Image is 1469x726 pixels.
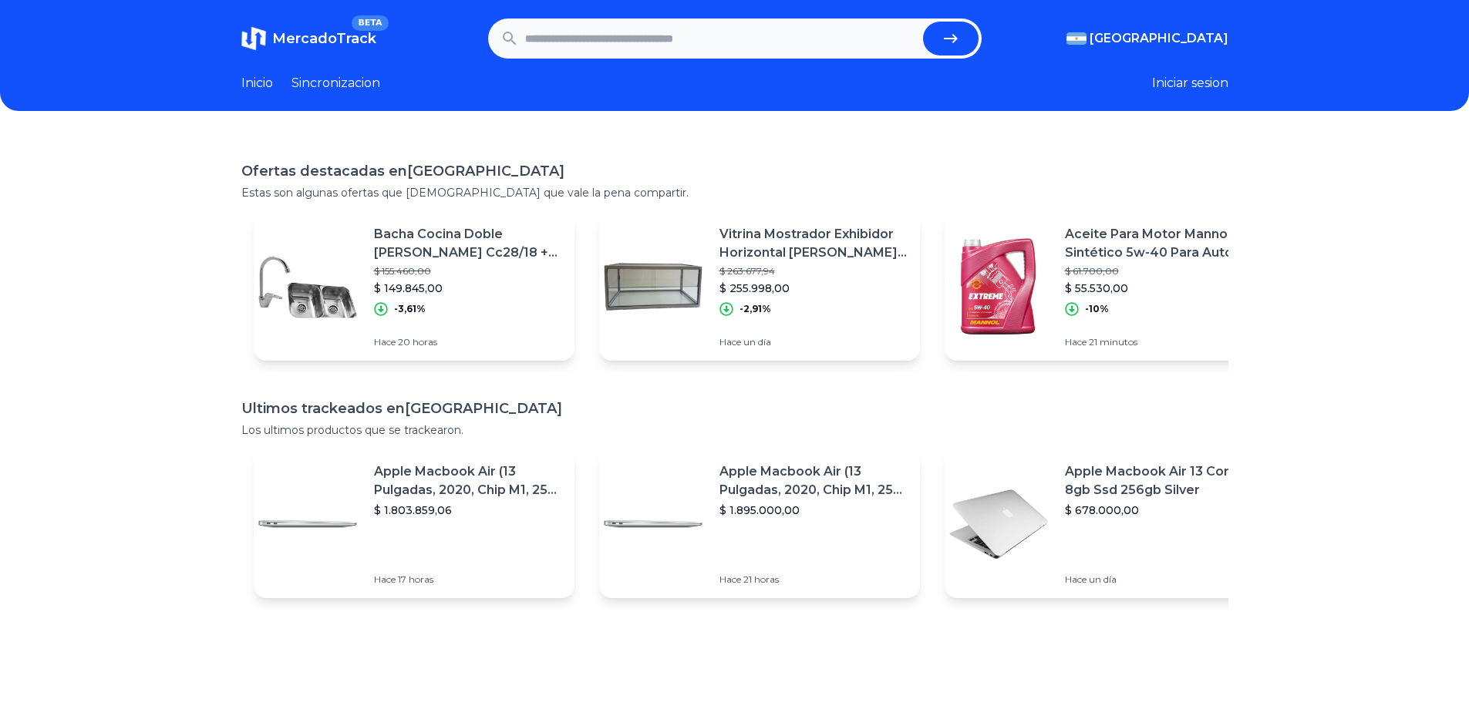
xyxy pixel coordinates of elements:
[945,233,1053,341] img: Featured image
[719,502,908,518] p: $ 1.895.000,00
[394,303,426,315] p: -3,61%
[945,470,1053,578] img: Featured image
[740,303,771,315] p: -2,91%
[1065,502,1253,518] p: $ 678.000,00
[241,74,273,92] a: Inicio
[241,185,1228,200] p: Estas son algunas ofertas que [DEMOGRAPHIC_DATA] que vale la pena compartir.
[291,74,380,92] a: Sincronizacion
[719,281,908,296] p: $ 255.998,00
[719,336,908,348] p: Hace un día
[1066,29,1228,48] button: [GEOGRAPHIC_DATA]
[1065,573,1253,586] p: Hace un día
[241,26,266,51] img: MercadoTrack
[719,225,908,262] p: Vitrina Mostrador Exhibidor Horizontal [PERSON_NAME] 100x40x30 Cm
[241,422,1228,438] p: Los ultimos productos que se trackearon.
[254,450,574,598] a: Featured imageApple Macbook Air (13 Pulgadas, 2020, Chip M1, 256 Gb De Ssd, 8 Gb De Ram) - Plata$...
[1065,462,1253,499] p: Apple Macbook Air 13 Core I5 8gb Ssd 256gb Silver
[241,398,1228,419] h1: Ultimos trackeados en [GEOGRAPHIC_DATA]
[374,462,562,499] p: Apple Macbook Air (13 Pulgadas, 2020, Chip M1, 256 Gb De Ssd, 8 Gb De Ram) - Plata
[1085,303,1109,315] p: -10%
[599,470,707,578] img: Featured image
[719,265,908,277] p: $ 263.677,94
[719,462,908,499] p: Apple Macbook Air (13 Pulgadas, 2020, Chip M1, 256 Gb De Ssd, 8 Gb De Ram) - Plata
[241,160,1228,182] h1: Ofertas destacadas en [GEOGRAPHIC_DATA]
[1065,336,1253,348] p: Hace 21 minutos
[1152,74,1228,92] button: Iniciar sesion
[719,573,908,586] p: Hace 21 horas
[374,225,562,262] p: Bacha Cocina Doble [PERSON_NAME] Cc28/18 + Grifería Hydros Link
[374,573,562,586] p: Hace 17 horas
[374,502,562,518] p: $ 1.803.859,06
[374,265,562,277] p: $ 155.460,00
[599,213,920,361] a: Featured imageVitrina Mostrador Exhibidor Horizontal [PERSON_NAME] 100x40x30 Cm$ 263.677,94$ 255....
[1065,265,1253,277] p: $ 61.700,00
[254,213,574,361] a: Featured imageBacha Cocina Doble [PERSON_NAME] Cc28/18 + Grifería Hydros Link$ 155.460,00$ 149.84...
[352,15,388,31] span: BETA
[241,26,376,51] a: MercadoTrackBETA
[599,233,707,341] img: Featured image
[945,450,1265,598] a: Featured imageApple Macbook Air 13 Core I5 8gb Ssd 256gb Silver$ 678.000,00Hace un día
[254,233,362,341] img: Featured image
[1066,32,1087,45] img: Argentina
[374,336,562,348] p: Hace 20 horas
[374,281,562,296] p: $ 149.845,00
[1065,225,1253,262] p: Aceite Para Motor Mannol Sintético 5w-40 Para Autos, Pickups & Suv De 1 Unidad
[1065,281,1253,296] p: $ 55.530,00
[272,30,376,47] span: MercadoTrack
[599,450,920,598] a: Featured imageApple Macbook Air (13 Pulgadas, 2020, Chip M1, 256 Gb De Ssd, 8 Gb De Ram) - Plata$...
[254,470,362,578] img: Featured image
[1090,29,1228,48] span: [GEOGRAPHIC_DATA]
[945,213,1265,361] a: Featured imageAceite Para Motor Mannol Sintético 5w-40 Para Autos, Pickups & Suv De 1 Unidad$ 61....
